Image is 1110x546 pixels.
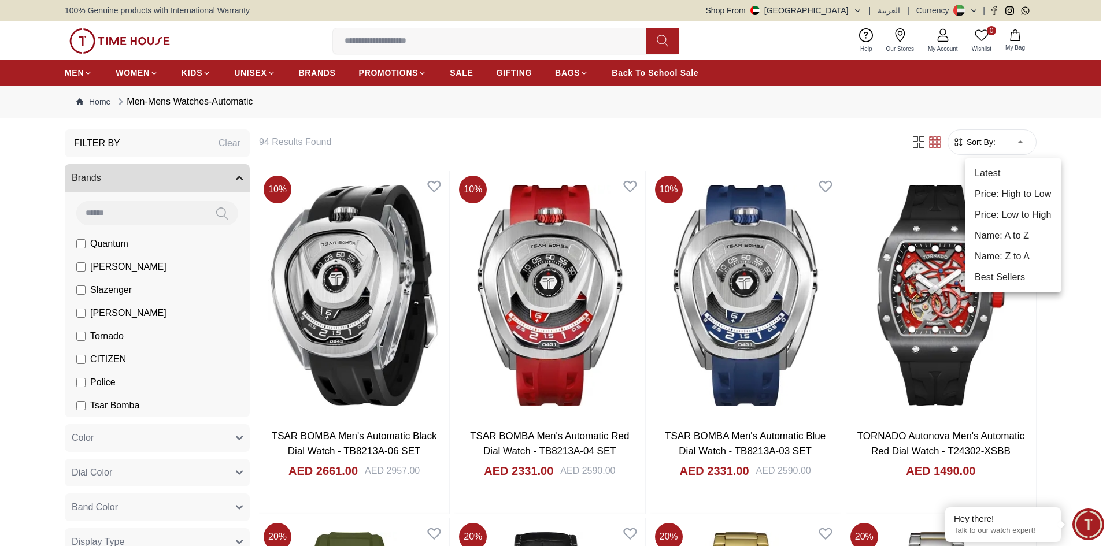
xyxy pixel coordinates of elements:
[965,184,1061,205] li: Price: High to Low
[965,163,1061,184] li: Latest
[965,225,1061,246] li: Name: A to Z
[1072,508,1104,540] div: Chat Widget
[965,246,1061,267] li: Name: Z to A
[965,267,1061,288] li: Best Sellers
[954,513,1052,525] div: Hey there!
[954,526,1052,536] p: Talk to our watch expert!
[965,205,1061,225] li: Price: Low to High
